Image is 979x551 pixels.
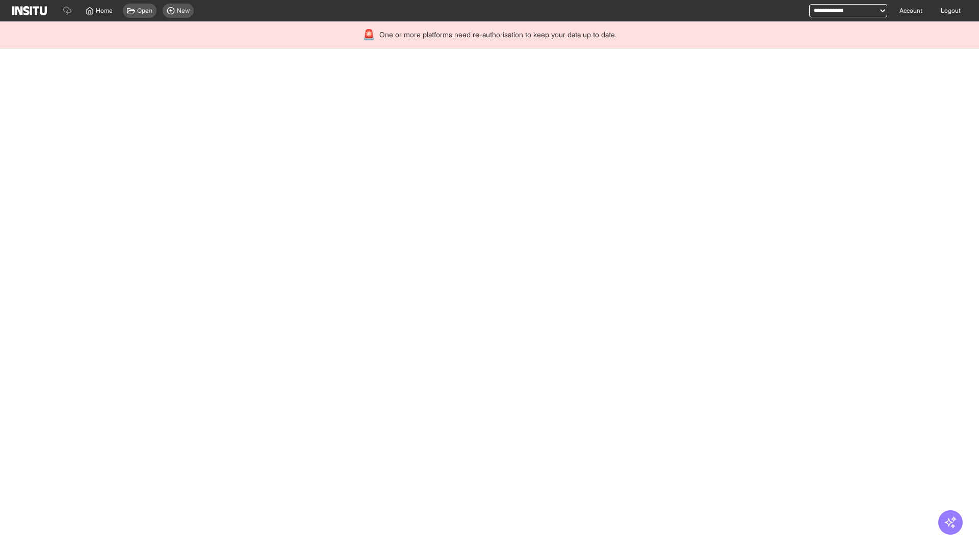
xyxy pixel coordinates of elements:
[363,28,375,42] div: 🚨
[12,6,47,15] img: Logo
[96,7,113,15] span: Home
[177,7,190,15] span: New
[379,30,616,40] span: One or more platforms need re-authorisation to keep your data up to date.
[137,7,152,15] span: Open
